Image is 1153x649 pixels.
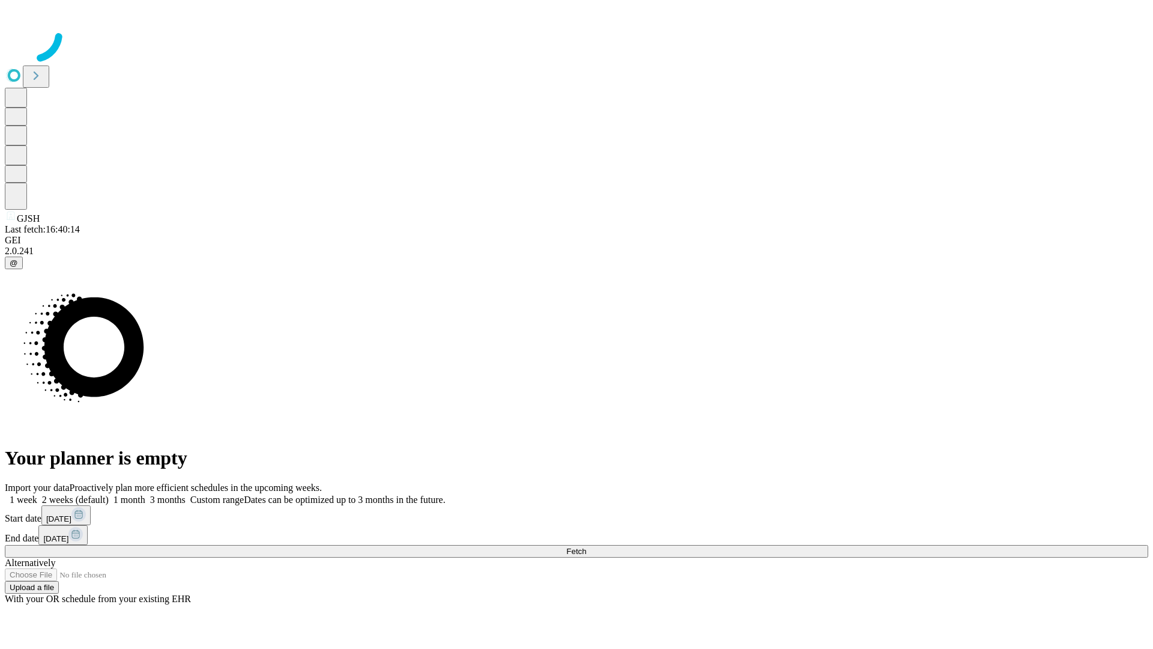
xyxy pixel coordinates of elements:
[10,258,18,267] span: @
[17,213,40,224] span: GJSH
[5,447,1148,469] h1: Your planner is empty
[5,235,1148,246] div: GEI
[5,246,1148,257] div: 2.0.241
[70,483,322,493] span: Proactively plan more efficient schedules in the upcoming weeks.
[42,495,109,505] span: 2 weeks (default)
[5,525,1148,545] div: End date
[190,495,244,505] span: Custom range
[38,525,88,545] button: [DATE]
[5,483,70,493] span: Import your data
[5,581,59,594] button: Upload a file
[5,558,55,568] span: Alternatively
[150,495,186,505] span: 3 months
[566,547,586,556] span: Fetch
[41,505,91,525] button: [DATE]
[46,514,71,523] span: [DATE]
[5,594,191,604] span: With your OR schedule from your existing EHR
[5,545,1148,558] button: Fetch
[5,505,1148,525] div: Start date
[244,495,445,505] span: Dates can be optimized up to 3 months in the future.
[5,257,23,269] button: @
[43,534,68,543] span: [DATE]
[5,224,80,234] span: Last fetch: 16:40:14
[10,495,37,505] span: 1 week
[113,495,145,505] span: 1 month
